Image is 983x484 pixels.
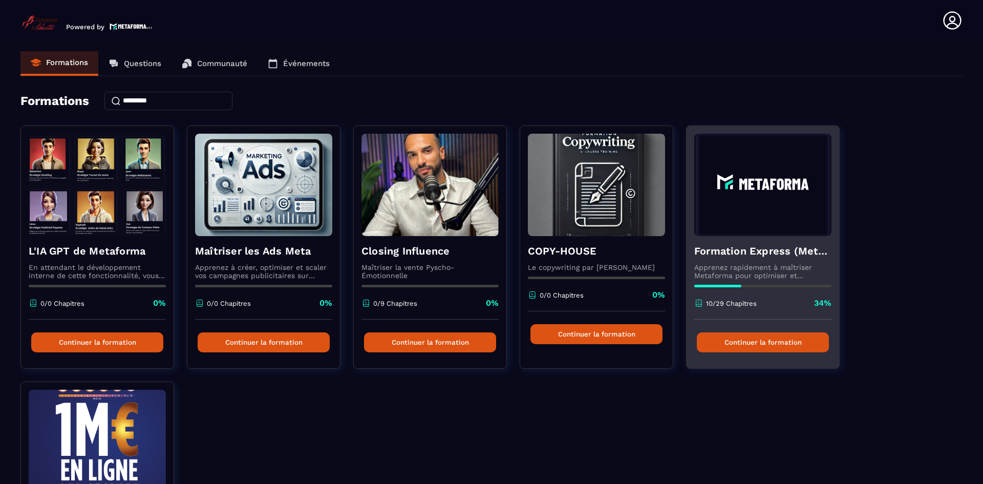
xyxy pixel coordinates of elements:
[540,291,584,299] p: 0/0 Chapitres
[361,134,499,236] img: formation-background
[697,332,829,352] button: Continuer la formation
[694,244,831,258] h4: Formation Express (Metaforma)
[29,134,166,236] img: formation-background
[31,332,163,352] button: Continuer la formation
[195,244,332,258] h4: Maîtriser les Ads Meta
[353,125,520,382] a: formation-backgroundClosing InfluenceMaîtriser la vente Pyscho-Émotionnelle0/9 Chapitres0%Continu...
[364,332,496,352] button: Continuer la formation
[528,263,665,271] p: Le copywriting par [PERSON_NAME]
[172,51,258,76] a: Communauté
[195,134,332,236] img: formation-background
[29,244,166,258] h4: L'IA GPT de Metaforma
[530,324,663,344] button: Continuer la formation
[486,298,499,309] p: 0%
[124,59,161,68] p: Questions
[20,94,89,108] h4: Formations
[66,23,104,31] p: Powered by
[40,300,84,307] p: 0/0 Chapitres
[694,263,831,280] p: Apprenez rapidement à maîtriser Metaforma pour optimiser et automatiser votre business. 🚀
[20,14,58,31] img: logo-branding
[319,298,332,309] p: 0%
[652,289,665,301] p: 0%
[373,300,417,307] p: 0/9 Chapitres
[694,134,831,236] img: formation-background
[283,59,330,68] p: Événements
[814,298,831,309] p: 34%
[520,125,686,382] a: formation-backgroundCOPY-HOUSELe copywriting par [PERSON_NAME]0/0 Chapitres0%Continuer la formation
[207,300,251,307] p: 0/0 Chapitres
[153,298,166,309] p: 0%
[686,125,852,382] a: formation-backgroundFormation Express (Metaforma)Apprenez rapidement à maîtriser Metaforma pour o...
[361,244,499,258] h4: Closing Influence
[198,332,330,352] button: Continuer la formation
[110,22,153,31] img: logo
[98,51,172,76] a: Questions
[197,59,247,68] p: Communauté
[258,51,340,76] a: Événements
[20,125,187,382] a: formation-backgroundL'IA GPT de MetaformaEn attendant le développement interne de cette fonctionn...
[20,51,98,76] a: Formations
[195,263,332,280] p: Apprenez à créer, optimiser et scaler vos campagnes publicitaires sur Facebook et Instagram.
[706,300,757,307] p: 10/29 Chapitres
[46,58,88,67] p: Formations
[187,125,353,382] a: formation-backgroundMaîtriser les Ads MetaApprenez à créer, optimiser et scaler vos campagnes pub...
[361,263,499,280] p: Maîtriser la vente Pyscho-Émotionnelle
[29,263,166,280] p: En attendant le développement interne de cette fonctionnalité, vous pouvez déjà l’utiliser avec C...
[528,134,665,236] img: formation-background
[528,244,665,258] h4: COPY-HOUSE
